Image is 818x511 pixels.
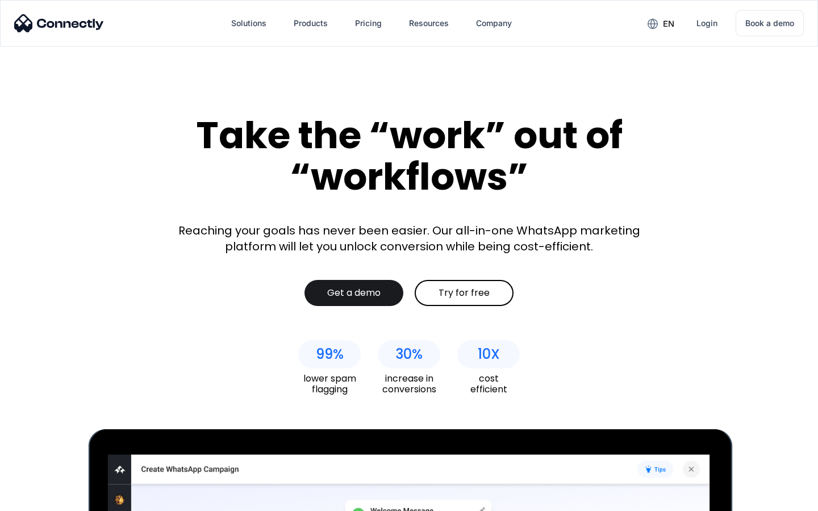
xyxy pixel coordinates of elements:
[11,491,68,507] aside: Language selected: English
[415,280,514,306] a: Try for free
[294,15,328,31] div: Products
[736,10,804,36] a: Book a demo
[170,223,648,254] div: Reaching your goals has never been easier. Our all-in-one WhatsApp marketing platform will let yo...
[476,15,512,31] div: Company
[395,346,423,362] div: 30%
[346,10,391,37] a: Pricing
[409,15,449,31] div: Resources
[457,373,520,395] div: cost efficient
[696,15,717,31] div: Login
[153,115,665,197] div: Take the “work” out of “workflows”
[355,15,382,31] div: Pricing
[327,287,381,299] div: Get a demo
[478,346,500,362] div: 10X
[14,14,104,32] img: Connectly Logo
[378,373,440,395] div: increase in conversions
[304,280,403,306] a: Get a demo
[231,15,266,31] div: Solutions
[316,346,344,362] div: 99%
[439,287,490,299] div: Try for free
[687,10,727,37] a: Login
[298,373,361,395] div: lower spam flagging
[663,16,674,32] div: en
[23,491,68,507] ul: Language list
